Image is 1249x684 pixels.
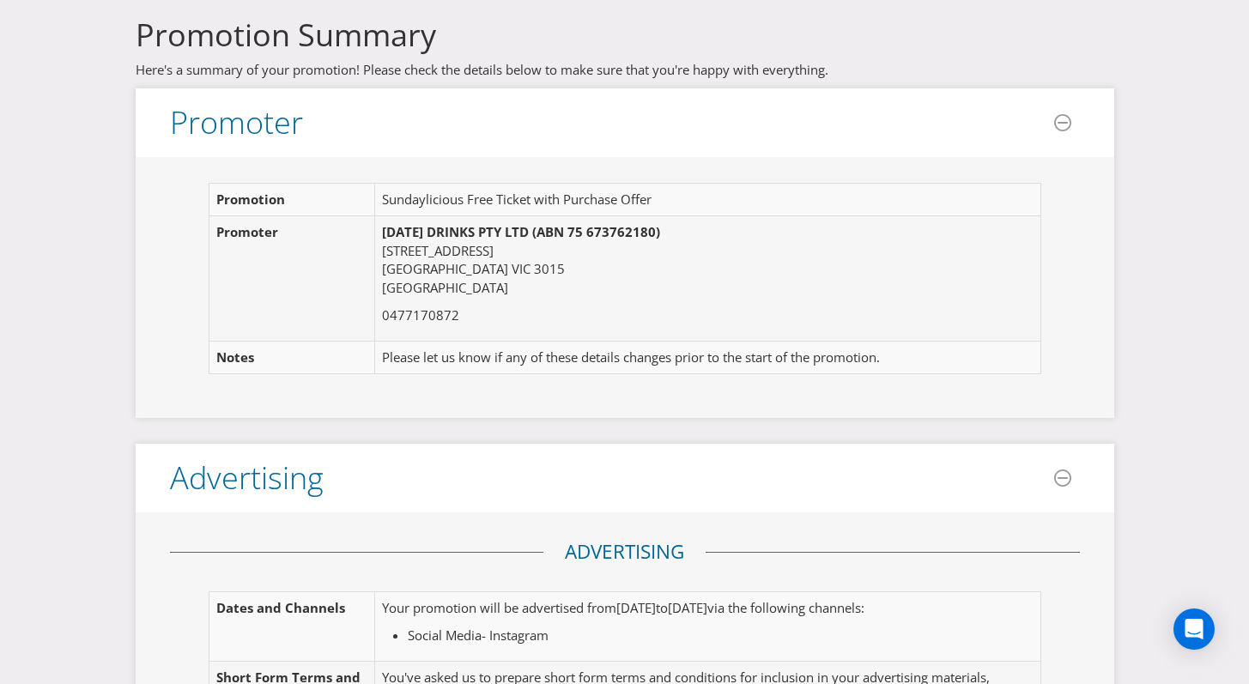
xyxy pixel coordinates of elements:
[216,223,278,240] span: Promoter
[656,599,668,616] span: to
[375,184,1022,216] td: Sundaylicious Free Ticket with Purchase Offer
[532,223,660,240] span: (ABN 75 673762180)
[170,101,303,143] span: Promoter
[382,599,616,616] span: Your promotion will be advertised from
[616,599,656,616] span: [DATE]
[209,341,375,373] td: Notes
[512,260,531,277] span: VIC
[382,306,1016,324] p: 0477170872
[382,223,529,240] span: [DATE] DRINKS PTY LTD
[136,61,1114,79] p: Here's a summary of your promotion! Please check the details below to make sure that you're happy...
[136,18,1114,52] h3: Promotion Summary
[707,599,864,616] span: via the following channels:
[1173,608,1215,650] div: Open Intercom Messenger
[375,341,1022,373] td: Please let us know if any of these details changes prior to the start of the promotion.
[543,538,706,566] legend: Advertising
[382,260,508,277] span: [GEOGRAPHIC_DATA]
[209,592,375,662] td: Dates and Channels
[170,461,324,495] h3: Advertising
[534,260,565,277] span: 3015
[382,279,508,296] span: [GEOGRAPHIC_DATA]
[668,599,707,616] span: [DATE]
[209,184,375,216] td: Promotion
[382,242,494,259] span: [STREET_ADDRESS]
[482,626,549,644] span: - Instagram
[408,626,482,644] span: Social Media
